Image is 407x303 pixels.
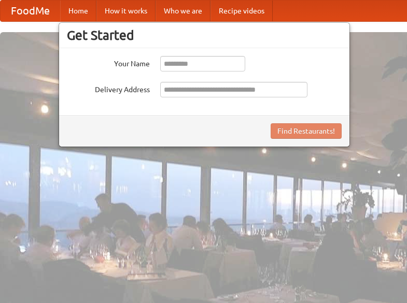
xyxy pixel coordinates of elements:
[96,1,156,21] a: How it works
[67,56,150,69] label: Your Name
[67,27,342,43] h3: Get Started
[1,1,60,21] a: FoodMe
[67,82,150,95] label: Delivery Address
[271,123,342,139] button: Find Restaurants!
[156,1,210,21] a: Who we are
[210,1,273,21] a: Recipe videos
[60,1,96,21] a: Home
